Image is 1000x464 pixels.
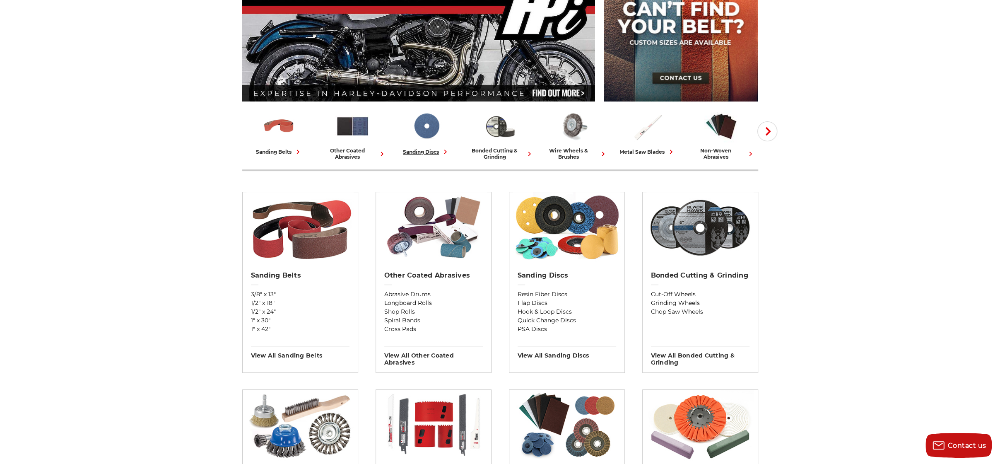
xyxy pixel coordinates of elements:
h3: View All bonded cutting & grinding [651,346,749,366]
a: Cut-Off Wheels [651,290,749,299]
a: wire wheels & brushes [540,109,607,160]
a: Quick Change Discs [518,316,616,325]
div: bonded cutting & grinding [467,147,534,160]
div: sanding belts [256,147,302,156]
img: Sanding Belts [246,192,354,263]
div: wire wheels & brushes [540,147,607,160]
img: Wire Wheels & Brushes [557,109,591,143]
button: Contact us [925,433,992,458]
span: Contact us [948,442,986,450]
a: Chop Saw Wheels [651,307,749,316]
a: 1" x 30" [251,316,349,325]
h2: Bonded Cutting & Grinding [651,271,749,280]
h3: View All sanding discs [518,346,616,359]
img: Wire Wheels & Brushes [246,390,354,460]
a: PSA Discs [518,325,616,333]
img: Sanding Discs [513,192,620,263]
img: Bonded Cutting & Grinding [483,109,517,143]
img: Non-woven Abrasives [513,390,620,460]
h2: Sanding Belts [251,271,349,280]
div: other coated abrasives [319,147,386,160]
a: Longboard Rolls [384,299,483,307]
img: Buffing & Polishing [646,390,754,460]
a: metal saw blades [614,109,681,156]
button: Next [757,121,777,141]
h2: Sanding Discs [518,271,616,280]
img: Metal Saw Blades [380,390,487,460]
h3: View All sanding belts [251,346,349,359]
a: sanding discs [393,109,460,156]
h2: Other Coated Abrasives [384,271,483,280]
div: sanding discs [403,147,450,156]
img: Sanding Belts [262,109,296,143]
img: Non-woven Abrasives [704,109,738,143]
a: non-woven abrasives [688,109,755,160]
a: 1/2" x 18" [251,299,349,307]
a: bonded cutting & grinding [467,109,534,160]
a: Hook & Loop Discs [518,307,616,316]
a: sanding belts [246,109,313,156]
a: 3/8" x 13" [251,290,349,299]
a: Grinding Wheels [651,299,749,307]
div: metal saw blades [619,147,675,156]
div: non-woven abrasives [688,147,755,160]
img: Other Coated Abrasives [380,192,487,263]
img: Other Coated Abrasives [335,109,370,143]
a: Spiral Bands [384,316,483,325]
a: other coated abrasives [319,109,386,160]
h3: View All other coated abrasives [384,346,483,366]
a: 1" x 42" [251,325,349,333]
a: Shop Rolls [384,307,483,316]
a: Flap Discs [518,299,616,307]
a: Cross Pads [384,325,483,333]
a: Abrasive Drums [384,290,483,299]
img: Bonded Cutting & Grinding [646,192,754,263]
a: Resin Fiber Discs [518,290,616,299]
a: 1/2" x 24" [251,307,349,316]
img: Sanding Discs [409,109,443,143]
img: Metal Saw Blades [630,109,665,143]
